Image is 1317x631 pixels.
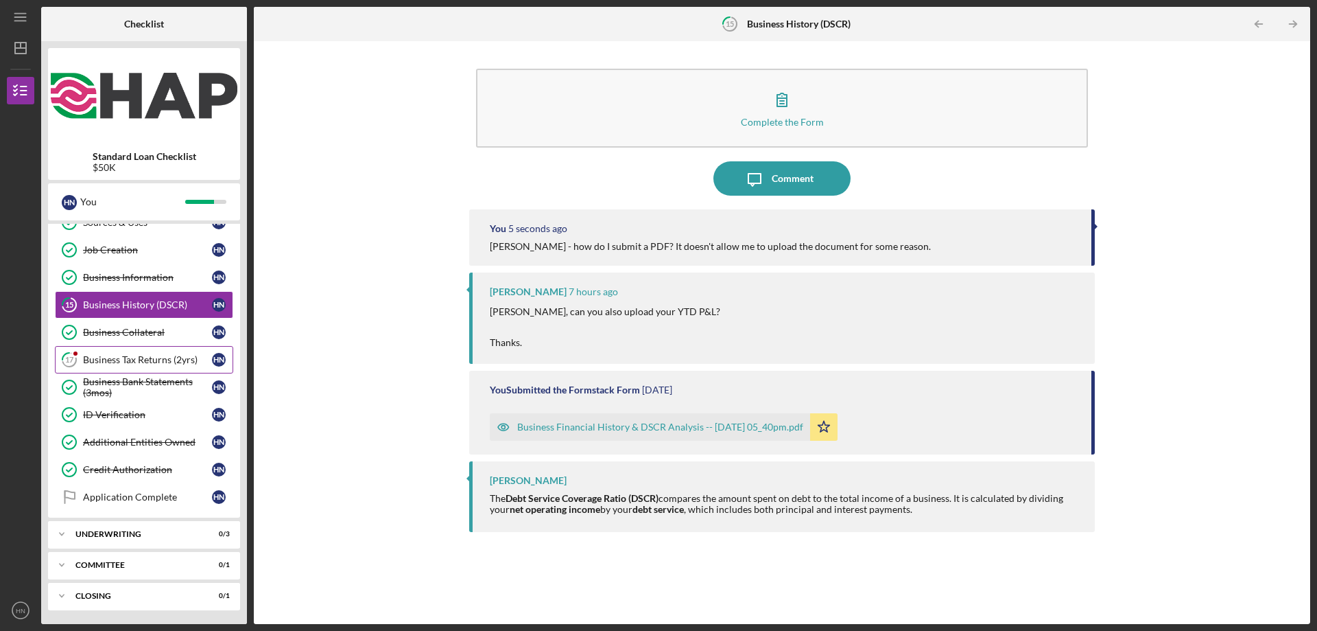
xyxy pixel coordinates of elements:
[490,475,567,486] div: [PERSON_NAME]
[490,241,931,252] div: [PERSON_NAME] - how do I submit a PDF? It doesn't allow me to upload the document for some reason.
[212,380,226,394] div: H N
[55,374,233,401] a: Business Bank Statements (3mos)HN
[83,354,212,365] div: Business Tax Returns (2yrs)
[16,607,25,615] text: HN
[212,353,226,367] div: H N
[569,286,618,297] time: 2025-08-13 21:05
[747,19,851,30] b: Business History (DSCR)
[212,325,226,339] div: H N
[490,304,720,350] p: [PERSON_NAME], can you also upload your YTD P&L? Thanks.
[80,190,185,214] div: You
[476,69,1088,148] button: Complete the Form
[55,483,233,511] a: Application CompleteHN
[83,437,212,448] div: Additional Entities Owned
[212,243,226,257] div: H N
[642,385,672,395] time: 2025-07-24 21:40
[726,19,734,28] tspan: 15
[7,597,34,624] button: HN
[83,464,212,475] div: Credit Authorization
[205,592,230,600] div: 0 / 1
[490,223,506,234] div: You
[62,195,77,210] div: H N
[490,493,1081,515] div: The compares the amount spent on debt to the total income of a business. It is calculated by divi...
[65,301,73,310] tspan: 15
[83,376,212,398] div: Business Bank Statements (3mos)
[83,409,212,420] div: ID Verification
[510,503,600,515] strong: net operating income
[48,55,240,137] img: Product logo
[508,223,567,234] time: 2025-08-14 04:27
[490,385,640,395] div: You Submitted the Formstack Form
[124,19,164,30] b: Checklist
[75,530,195,538] div: Underwriting
[212,463,226,477] div: H N
[713,161,851,196] button: Comment
[772,161,814,196] div: Comment
[83,327,212,338] div: Business Collateral
[55,401,233,428] a: ID VerificationHN
[83,244,212,255] div: Job Creation
[741,117,824,127] div: Complete the Form
[205,530,230,538] div: 0 / 3
[212,435,226,449] div: H N
[55,264,233,291] a: Business InformationHN
[55,428,233,456] a: Additional Entities OwnedHN
[83,492,212,503] div: Application Complete
[83,272,212,283] div: Business Information
[55,319,233,346] a: Business CollateralHN
[75,561,195,569] div: Committee
[212,298,226,312] div: H N
[490,413,838,441] button: Business Financial History & DSCR Analysis -- [DATE] 05_40pm.pdf
[205,561,230,569] div: 0 / 1
[212,408,226,422] div: H N
[490,286,567,297] div: [PERSON_NAME]
[55,236,233,264] a: Job CreationHN
[55,291,233,319] a: 15Business History (DSCR)HN
[506,492,658,504] strong: Debt Service Coverage Ratio (DSCR)
[65,356,74,365] tspan: 17
[75,592,195,600] div: Closing
[632,503,684,515] strong: debt service
[517,422,803,433] div: Business Financial History & DSCR Analysis -- [DATE] 05_40pm.pdf
[55,346,233,374] a: 17Business Tax Returns (2yrs)HN
[212,271,226,284] div: H N
[93,151,196,162] b: Standard Loan Checklist
[55,456,233,483] a: Credit AuthorizationHN
[93,162,196,173] div: $50K
[212,490,226,504] div: H N
[83,299,212,310] div: Business History (DSCR)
